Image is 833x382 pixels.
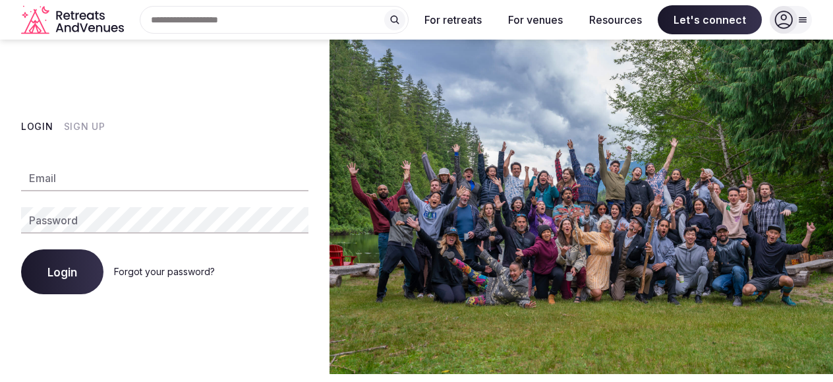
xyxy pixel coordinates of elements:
[21,5,127,35] svg: Retreats and Venues company logo
[47,265,77,278] span: Login
[498,5,573,34] button: For venues
[21,249,103,294] button: Login
[21,120,53,133] button: Login
[64,120,105,133] button: Sign Up
[114,266,215,277] a: Forgot your password?
[330,40,833,374] img: My Account Background
[414,5,492,34] button: For retreats
[658,5,762,34] span: Let's connect
[579,5,652,34] button: Resources
[21,5,127,35] a: Visit the homepage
